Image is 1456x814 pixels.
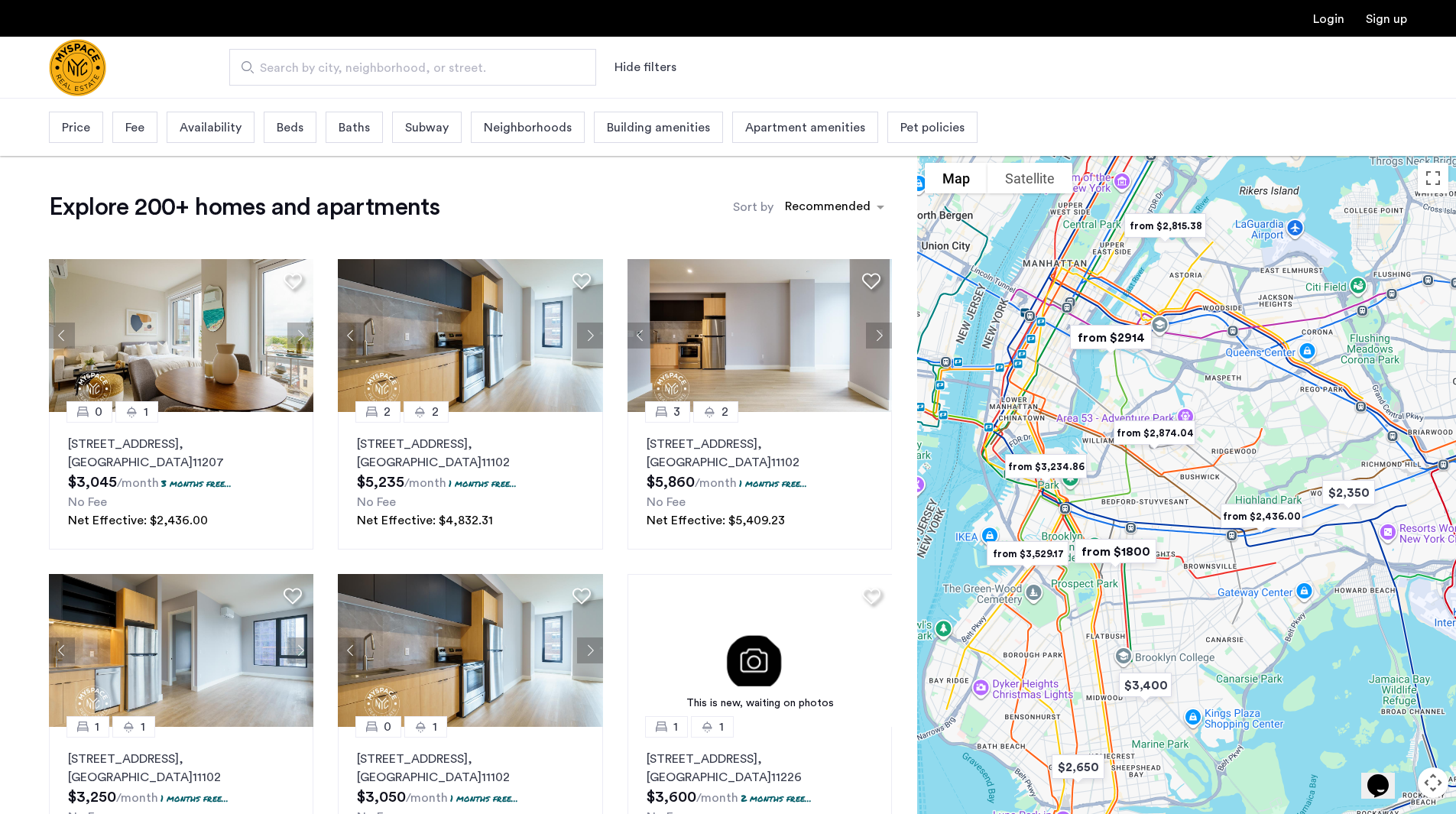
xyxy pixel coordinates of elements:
span: 1 [433,718,437,736]
div: from $2914 [1058,314,1164,361]
sub: /month [116,792,158,804]
ng-select: sort-apartment [777,193,892,221]
img: 1997_638519968069068022.png [627,259,893,412]
p: 3 months free... [161,477,232,490]
span: 0 [95,403,102,421]
span: No Fee [647,496,686,508]
span: Net Effective: $4,832.31 [357,514,493,527]
p: [STREET_ADDRESS] 11207 [68,435,294,472]
p: [STREET_ADDRESS] 11226 [647,750,873,786]
label: Sort by [733,198,773,216]
p: 1 months free... [161,792,229,805]
img: logo [49,39,106,96]
p: 2 months free... [741,792,812,805]
div: $3,400 [1107,662,1184,709]
span: 2 [384,403,391,421]
div: from $2,436.00 [1208,493,1315,540]
span: Availability [180,118,242,137]
a: This is new, waiting on photos [627,574,893,727]
button: Next apartment [287,323,313,349]
div: This is new, waiting on photos [635,696,885,712]
a: Cazamio Logo [49,39,106,96]
sub: /month [695,477,737,489]
span: 2 [432,403,439,421]
iframe: chat widget [1361,753,1410,799]
button: Show or hide filters [615,58,676,76]
div: $2,350 [1310,469,1387,516]
span: Beds [277,118,303,137]
span: Search by city, neighborhood, or street. [260,59,553,77]
p: 1 months free... [449,477,517,490]
span: $3,250 [68,790,116,805]
a: 22[STREET_ADDRESS], [GEOGRAPHIC_DATA]111021 months free...No FeeNet Effective: $4,832.31 [338,412,602,550]
sub: /month [117,477,159,489]
span: Subway [405,118,449,137]
span: No Fee [68,496,107,508]
span: Building amenities [607,118,710,137]
a: 01[STREET_ADDRESS], [GEOGRAPHIC_DATA]112073 months free...No FeeNet Effective: $2,436.00 [49,412,313,550]
p: 1 months free... [739,477,807,490]
button: Next apartment [577,637,603,663]
span: Net Effective: $2,436.00 [68,514,208,527]
a: Login [1313,13,1344,25]
button: Previous apartment [338,637,364,663]
a: 32[STREET_ADDRESS], [GEOGRAPHIC_DATA]111021 months free...No FeeNet Effective: $5,409.23 [627,412,892,550]
span: 1 [673,718,678,736]
button: Show satellite imagery [987,163,1072,193]
button: Map camera controls [1418,767,1448,798]
span: Baths [339,118,370,137]
span: 2 [722,403,728,421]
img: 1997_638519001096654587.png [49,259,314,412]
input: Apartment Search [229,49,596,86]
a: Registration [1366,13,1407,25]
button: Toggle fullscreen view [1418,163,1448,193]
div: from $3,529.17 [974,530,1081,577]
button: Next apartment [287,637,313,663]
span: Net Effective: $5,409.23 [647,514,785,527]
button: Next apartment [866,323,892,349]
button: Previous apartment [49,637,75,663]
span: $3,045 [68,475,117,490]
img: 3.gif [627,574,893,727]
span: 1 [95,718,99,736]
p: [STREET_ADDRESS] 11102 [357,435,583,472]
img: 1997_638519968035243270.png [338,574,603,727]
div: from $2,874.04 [1101,410,1208,456]
span: Apartment amenities [745,118,865,137]
span: No Fee [357,496,396,508]
span: $3,600 [647,790,696,805]
span: 3 [673,403,680,421]
button: Next apartment [577,323,603,349]
p: [STREET_ADDRESS] 11102 [68,750,294,786]
span: 1 [144,403,148,421]
span: Fee [125,118,144,137]
span: $5,860 [647,475,695,490]
img: 1997_638519968035243270.png [338,259,603,412]
sub: /month [404,477,446,489]
p: [STREET_ADDRESS] 11102 [357,750,583,786]
button: Previous apartment [49,323,75,349]
span: $5,235 [357,475,404,490]
span: 1 [719,718,724,736]
p: [STREET_ADDRESS] 11102 [647,435,873,472]
button: Show street map [925,163,987,193]
h1: Explore 200+ homes and apartments [49,192,439,222]
button: Previous apartment [627,323,653,349]
span: 1 [141,718,145,736]
sub: /month [696,792,738,804]
img: 1997_638519966982966758.png [49,574,314,727]
p: 1 months free... [450,792,518,805]
div: from $3,234.86 [993,443,1099,490]
span: Price [62,118,90,137]
div: Recommended [783,197,871,219]
sub: /month [406,792,448,804]
div: $2,650 [1039,744,1117,790]
span: Pet policies [900,118,965,137]
span: 0 [384,718,391,736]
span: $3,050 [357,790,406,805]
div: from $1800 [1062,528,1169,575]
span: Neighborhoods [484,118,572,137]
button: Previous apartment [338,323,364,349]
div: from $2,815.38 [1112,203,1218,249]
